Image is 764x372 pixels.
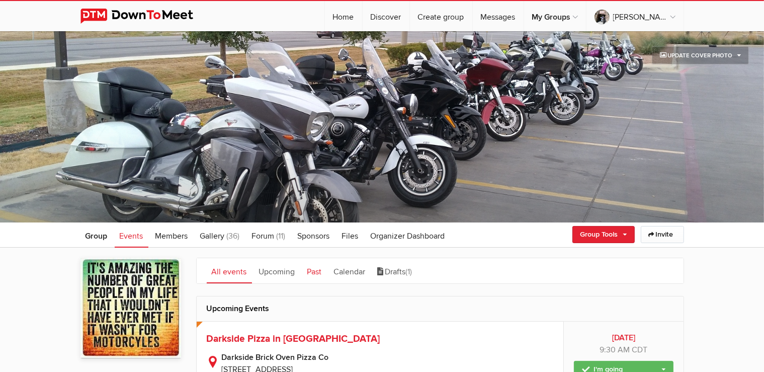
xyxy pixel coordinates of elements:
a: My Groups [524,1,586,31]
a: Files [337,222,364,248]
a: [PERSON_NAME] [586,1,684,31]
b: Darkside Brick Oven Pizza Co [222,351,554,363]
span: Sponsors [298,231,330,241]
span: Gallery [200,231,225,241]
a: Calendar [329,258,371,283]
span: Events [120,231,143,241]
span: Forum [252,231,275,241]
a: Home [325,1,362,31]
a: All events [207,258,252,283]
span: Files [342,231,359,241]
a: Group [80,222,113,248]
span: Organizer Dashboard [371,231,445,241]
a: Update Cover Photo [652,46,749,64]
a: Invite [641,226,684,243]
a: Group Tools [572,226,635,243]
a: Darkside Pizza in [GEOGRAPHIC_DATA] [207,333,380,345]
span: Group [86,231,108,241]
span: (11) [277,231,286,241]
span: (36) [227,231,240,241]
h2: Upcoming Events [207,296,673,321]
a: Discover [363,1,409,31]
a: Upcoming [254,258,300,283]
b: [DATE] [574,332,673,344]
span: 9:30 AM [600,345,630,355]
img: Just Friends [80,258,181,358]
a: Forum (11) [247,222,291,248]
span: (1) [406,267,412,277]
a: Drafts(1) [373,258,417,283]
a: Sponsors [293,222,335,248]
a: Events [115,222,148,248]
span: Members [155,231,188,241]
span: America/Chicago [632,345,647,355]
a: Create group [410,1,472,31]
a: Messages [473,1,524,31]
a: Members [150,222,193,248]
a: Organizer Dashboard [366,222,450,248]
a: Gallery (36) [195,222,245,248]
img: DownToMeet [80,9,209,24]
a: Past [302,258,327,283]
